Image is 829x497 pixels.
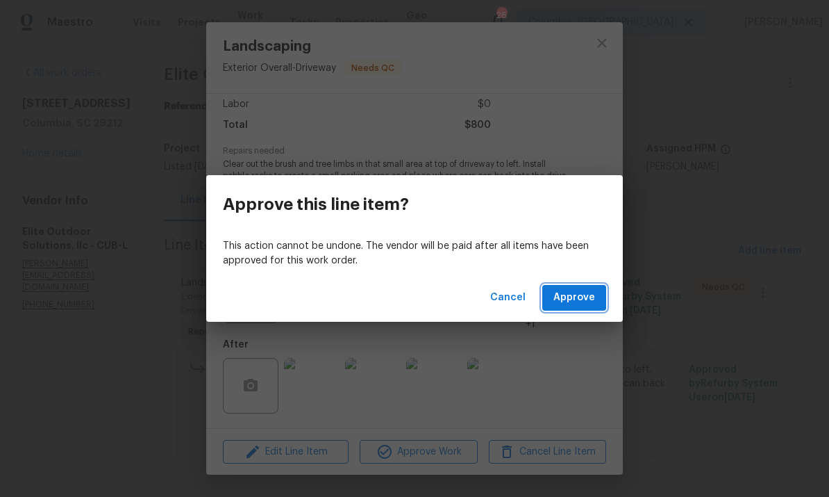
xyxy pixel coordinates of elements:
[542,285,606,311] button: Approve
[223,195,409,214] h3: Approve this line item?
[223,239,606,268] p: This action cannot be undone. The vendor will be paid after all items have been approved for this...
[490,289,526,307] span: Cancel
[485,285,531,311] button: Cancel
[553,289,595,307] span: Approve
